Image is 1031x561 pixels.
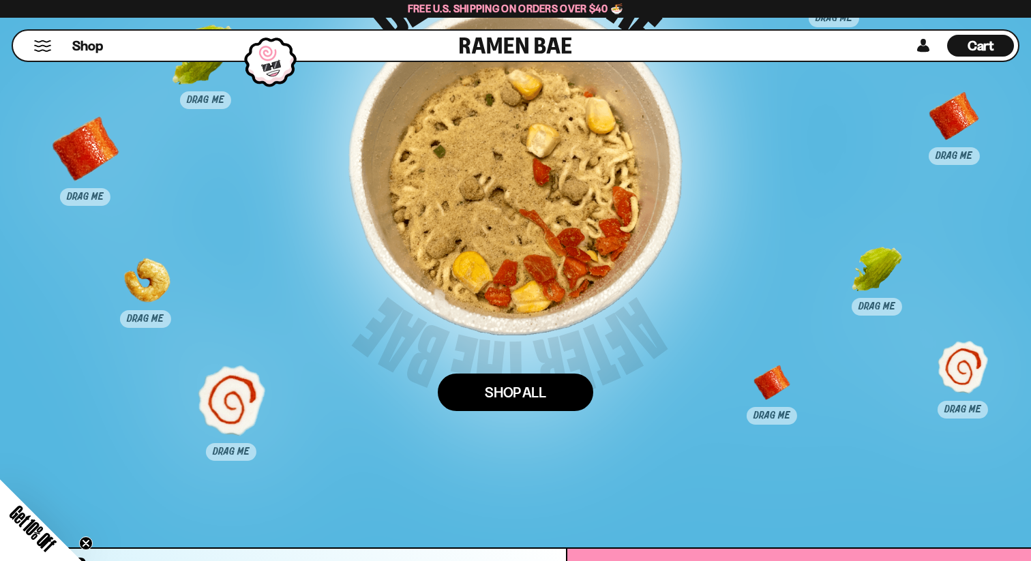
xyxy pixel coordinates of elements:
[408,2,624,15] span: Free U.S. Shipping on Orders over $40 🍜
[79,536,93,550] button: Close teaser
[33,40,52,52] button: Mobile Menu Trigger
[72,35,103,57] a: Shop
[438,374,593,411] a: Shop ALl
[72,37,103,55] span: Shop
[947,31,1014,61] div: Cart
[968,37,994,54] span: Cart
[6,502,59,555] span: Get 10% Off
